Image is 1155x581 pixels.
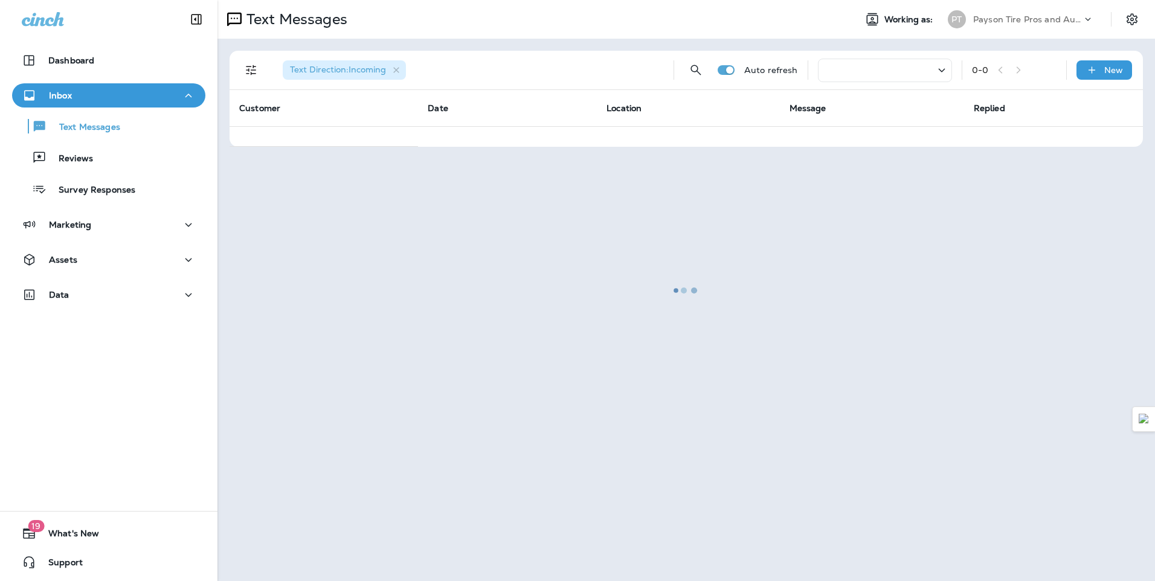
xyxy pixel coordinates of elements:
p: New [1104,65,1123,75]
button: Inbox [12,83,205,108]
button: Data [12,283,205,307]
p: Survey Responses [47,185,135,196]
span: What's New [36,528,99,543]
p: Data [49,290,69,300]
button: Collapse Sidebar [179,7,213,31]
button: Marketing [12,213,205,237]
button: Text Messages [12,114,205,139]
p: Inbox [49,91,72,100]
button: Survey Responses [12,176,205,202]
p: Marketing [49,220,91,230]
span: Support [36,557,83,572]
img: Detect Auto [1139,414,1150,425]
span: 19 [28,520,44,532]
p: Text Messages [47,122,120,133]
button: Dashboard [12,48,205,72]
button: Reviews [12,145,205,170]
button: Assets [12,248,205,272]
button: Support [12,550,205,574]
p: Dashboard [48,56,94,65]
p: Reviews [47,153,93,165]
p: Assets [49,255,77,265]
button: 19What's New [12,521,205,545]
